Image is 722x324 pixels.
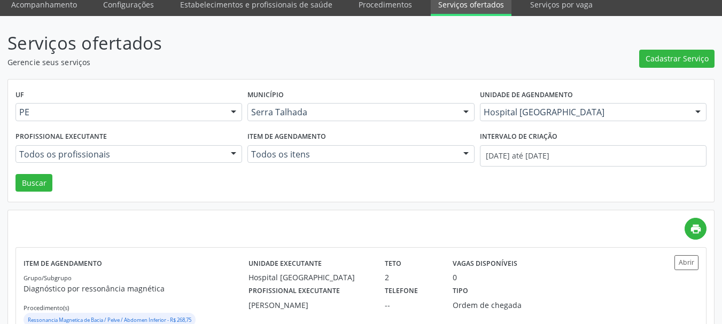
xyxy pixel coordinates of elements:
[639,50,715,68] button: Cadastrar Serviço
[251,149,452,160] span: Todos os itens
[28,317,191,323] small: Ressonancia Magnetica de Bacia / Pelve / Abdomen Inferior - R$ 268,75
[674,255,698,270] button: Abrir
[453,299,540,311] div: Ordem de chegada
[385,299,438,311] div: --
[484,107,685,117] span: Hospital [GEOGRAPHIC_DATA]
[385,255,401,272] label: Teto
[453,255,517,272] label: Vagas disponíveis
[24,283,249,294] p: Diagnóstico por ressonância magnética
[453,283,468,299] label: Tipo
[7,57,502,68] p: Gerencie seus serviços
[24,304,69,312] small: Procedimento(s)
[15,174,52,192] button: Buscar
[251,107,452,117] span: Serra Talhada
[480,145,707,167] input: Selecione um intervalo
[646,53,709,64] span: Cadastrar Serviço
[249,299,370,311] div: [PERSON_NAME]
[247,87,284,104] label: Município
[15,129,107,145] label: Profissional executante
[15,87,24,104] label: UF
[385,283,418,299] label: Telefone
[249,255,322,272] label: Unidade executante
[247,129,326,145] label: Item de agendamento
[24,255,102,272] label: Item de agendamento
[453,272,457,283] div: 0
[385,272,438,283] div: 2
[480,87,573,104] label: Unidade de agendamento
[685,218,707,240] a: print
[690,223,702,235] i: print
[249,283,340,299] label: Profissional executante
[19,107,220,117] span: PE
[24,274,72,282] small: Grupo/Subgrupo
[7,30,502,57] p: Serviços ofertados
[480,129,557,145] label: Intervalo de criação
[19,149,220,160] span: Todos os profissionais
[249,272,370,283] div: Hospital [GEOGRAPHIC_DATA]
